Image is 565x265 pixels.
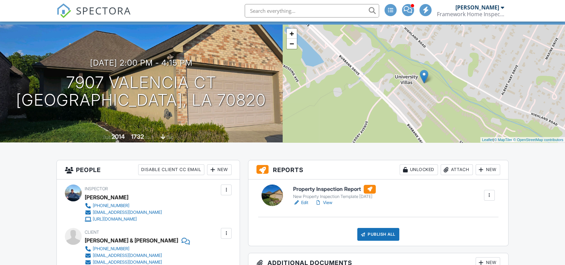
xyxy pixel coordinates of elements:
[93,253,162,258] div: [EMAIL_ADDRESS][DOMAIN_NAME]
[293,194,376,199] div: New Property Inspection Template [DATE]
[103,135,111,140] span: Built
[513,138,563,142] a: © OpenStreetMap contributors
[207,164,232,175] div: New
[315,199,332,206] a: View
[248,160,508,179] h3: Reports
[16,74,266,109] h1: 7907 Valencia Ct [GEOGRAPHIC_DATA], LA 70820
[166,135,174,140] span: slab
[131,133,144,140] div: 1732
[287,29,297,39] a: Zoom in
[437,11,504,18] div: Framework Home Inspection, LLC, LHI #10297
[85,202,162,209] a: [PHONE_NUMBER]
[455,4,499,11] div: [PERSON_NAME]
[112,133,125,140] div: 2014
[85,235,178,245] div: [PERSON_NAME] & [PERSON_NAME]
[293,199,308,206] a: Edit
[145,135,154,140] span: sq. ft.
[138,164,204,175] div: Disable Client CC Email
[494,138,512,142] a: © MapTiler
[93,210,162,215] div: [EMAIL_ADDRESS][DOMAIN_NAME]
[85,252,185,259] a: [EMAIL_ADDRESS][DOMAIN_NAME]
[85,245,185,252] a: [PHONE_NUMBER]
[56,9,131,23] a: SPECTORA
[441,164,473,175] div: Attach
[85,230,99,235] span: Client
[245,4,379,18] input: Search everything...
[85,216,162,223] a: [URL][DOMAIN_NAME]
[85,209,162,216] a: [EMAIL_ADDRESS][DOMAIN_NAME]
[293,185,376,200] a: Property Inspection Report New Property Inspection Template [DATE]
[357,228,399,241] div: Publish All
[93,217,137,222] div: [URL][DOMAIN_NAME]
[482,138,493,142] a: Leaflet
[400,164,438,175] div: Unlocked
[293,185,376,194] h6: Property Inspection Report
[90,58,193,67] h3: [DATE] 2:00 pm - 4:15 pm
[76,3,131,18] span: SPECTORA
[93,260,162,265] div: [EMAIL_ADDRESS][DOMAIN_NAME]
[287,39,297,49] a: Zoom out
[85,192,128,202] div: [PERSON_NAME]
[56,3,71,18] img: The Best Home Inspection Software - Spectora
[57,160,240,179] h3: People
[476,164,500,175] div: New
[480,137,565,143] div: |
[93,203,129,208] div: [PHONE_NUMBER]
[93,246,129,252] div: [PHONE_NUMBER]
[85,186,108,191] span: Inspector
